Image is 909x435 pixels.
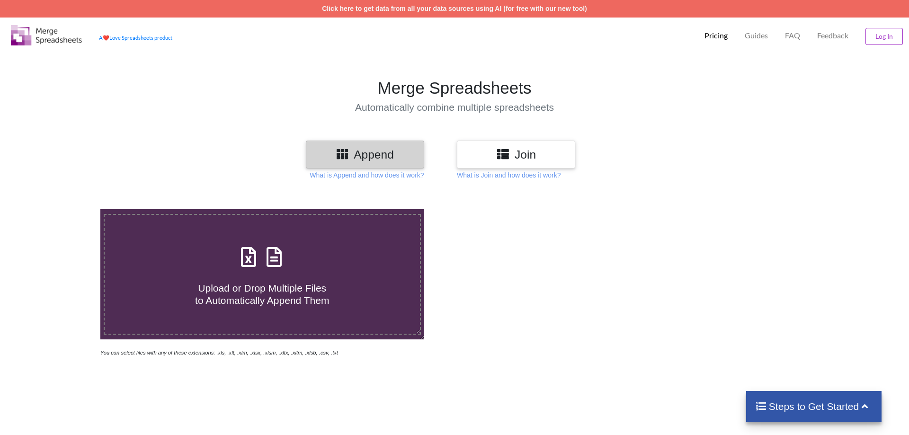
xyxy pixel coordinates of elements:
p: Guides [745,31,768,41]
h3: Append [313,148,417,161]
a: Click here to get data from all your data sources using AI (for free with our new tool) [322,5,587,12]
span: heart [103,35,109,41]
i: You can select files with any of these extensions: .xls, .xlt, .xlm, .xlsx, .xlsm, .xltx, .xltm, ... [100,350,338,355]
h3: Join [464,148,568,161]
span: Upload or Drop Multiple Files to Automatically Append Them [195,283,329,305]
p: What is Append and how does it work? [310,170,424,180]
h4: Steps to Get Started [756,400,873,412]
p: What is Join and how does it work? [457,170,561,180]
span: Feedback [817,32,848,39]
p: FAQ [785,31,800,41]
img: Logo.png [11,25,82,45]
button: Log In [865,28,903,45]
p: Pricing [704,31,728,41]
a: AheartLove Spreadsheets product [99,35,172,41]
